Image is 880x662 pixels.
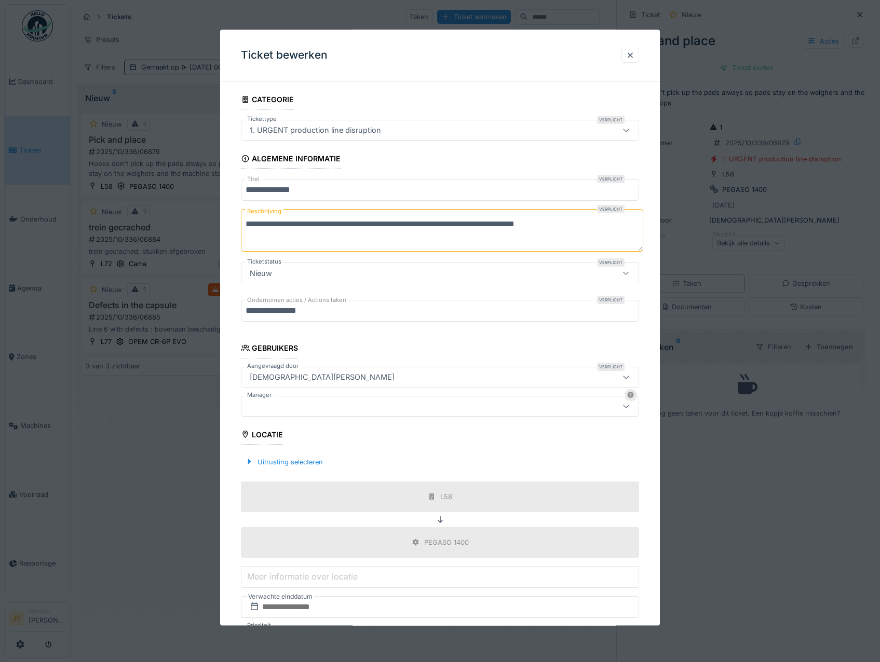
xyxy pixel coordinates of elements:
[597,363,625,371] div: Verplicht
[597,259,625,267] div: Verplicht
[245,258,283,267] label: Ticketstatus
[245,175,262,184] label: Titel
[245,571,360,583] label: Meer informatie over locatie
[241,341,299,358] div: Gebruikers
[424,537,469,547] div: PEGASO 1400
[246,268,276,279] div: Nieuw
[245,621,273,630] label: Prioriteit
[245,296,348,305] label: Ondernomen acties / Actions taken
[246,125,385,136] div: 1. URGENT production line disruption
[245,205,283,218] label: Beschrijving
[245,391,274,399] label: Manager
[597,296,625,305] div: Verplicht
[247,591,314,602] label: Verwachte einddatum
[241,92,294,109] div: Categorie
[246,371,399,383] div: [DEMOGRAPHIC_DATA][PERSON_NAME]
[241,151,341,169] div: Algemene informatie
[597,205,625,214] div: Verplicht
[245,115,279,124] label: Tickettype
[597,175,625,184] div: Verplicht
[440,492,452,502] div: L58
[597,116,625,125] div: Verplicht
[241,49,328,62] h3: Ticket bewerken
[241,455,327,469] div: Uitrusting selecteren
[241,427,283,445] div: Locatie
[245,362,301,370] label: Aangevraagd door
